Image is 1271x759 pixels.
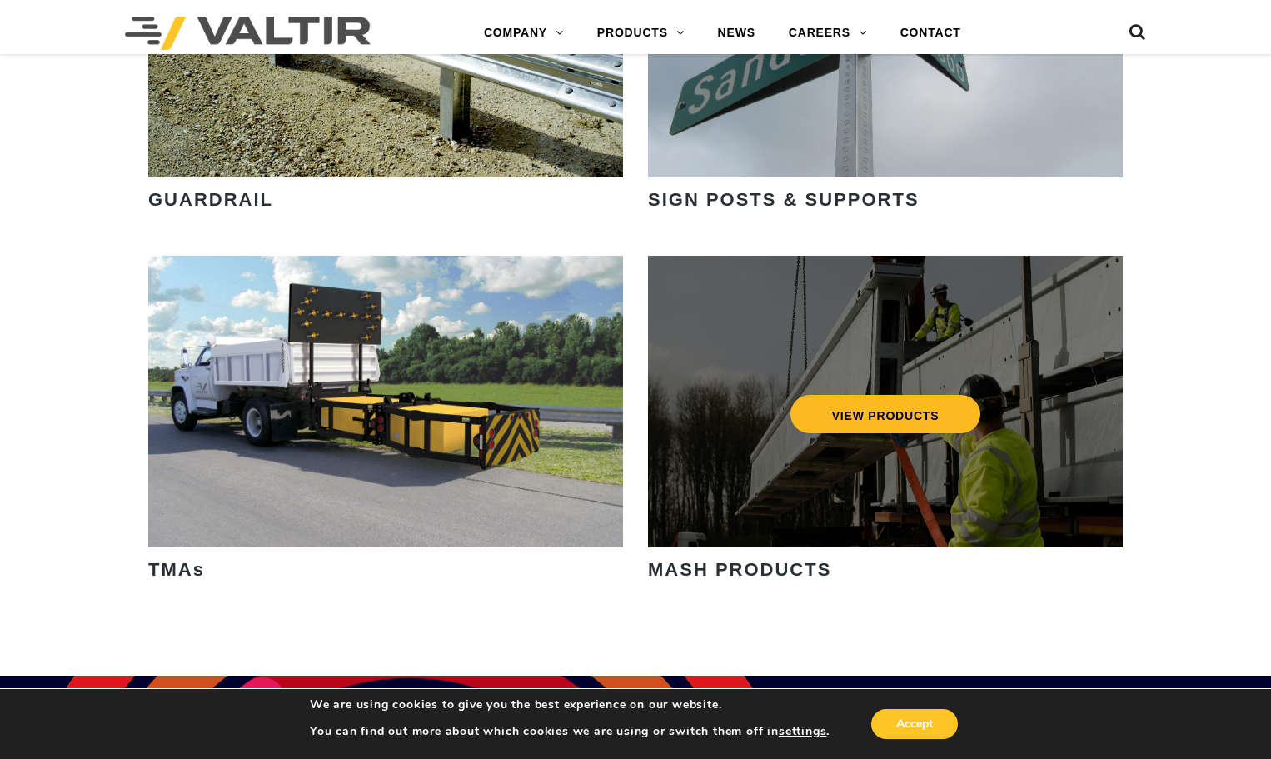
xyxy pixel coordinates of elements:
a: PRODUCTS [581,17,701,50]
p: We are using cookies to give you the best experience on our website. [310,697,830,712]
img: Valtir [125,17,371,50]
a: CONTACT [884,17,978,50]
a: VIEW PRODUCTS [790,395,981,433]
p: You can find out more about which cookies we are using or switch them off in . [310,724,830,739]
a: COMPANY [467,17,581,50]
strong: SIGN POSTS & SUPPORTS [648,189,920,210]
strong: TMAs [148,559,205,580]
strong: GUARDRAIL [148,189,273,210]
a: NEWS [701,17,772,50]
a: CAREERS [772,17,884,50]
button: Accept [871,709,958,739]
strong: MASH PRODUCTS [648,559,831,580]
button: settings [779,724,826,739]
